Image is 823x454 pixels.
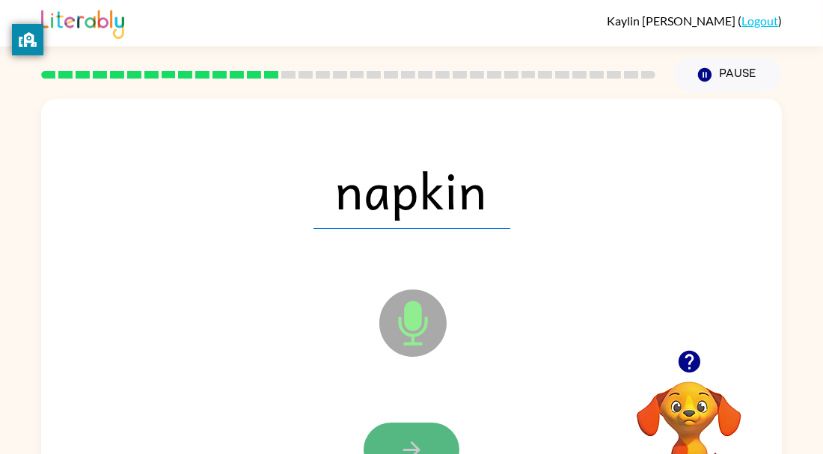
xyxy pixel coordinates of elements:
span: napkin [313,151,510,229]
span: Kaylin [PERSON_NAME] [607,13,738,28]
img: Literably [41,6,124,39]
div: ( ) [607,13,782,28]
a: Logout [741,13,778,28]
button: privacy banner [12,24,43,55]
button: Pause [673,58,782,92]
